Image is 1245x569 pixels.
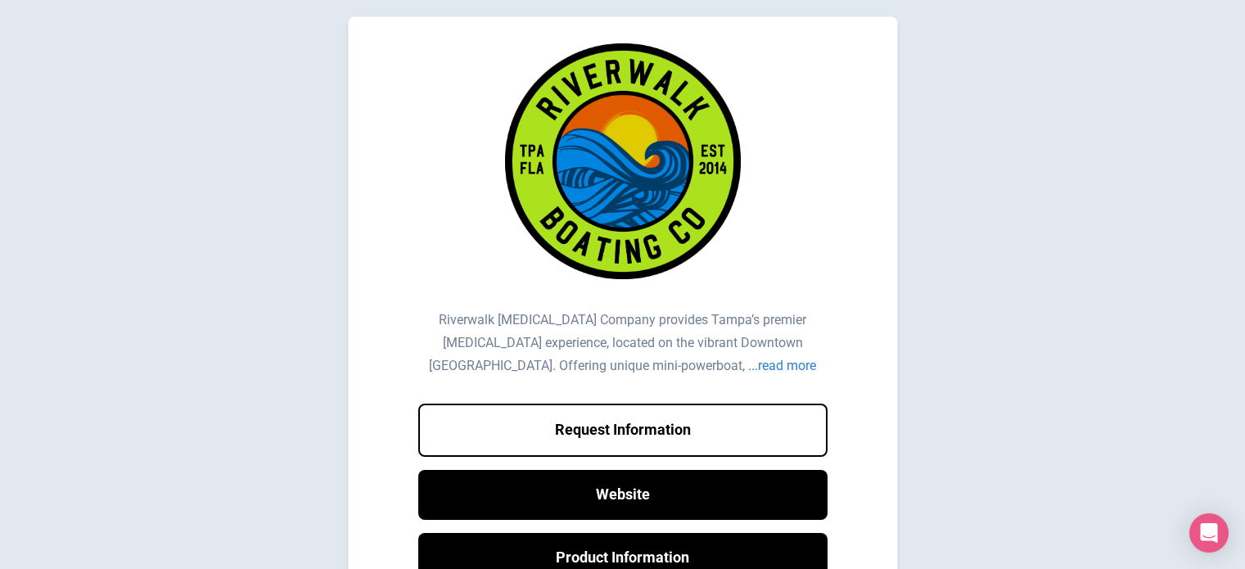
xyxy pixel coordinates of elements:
[418,404,828,457] button: Request Information
[429,312,806,373] div: Riverwalk [MEDICAL_DATA] Company provides Tampa’s premier [MEDICAL_DATA] experience, located on t...
[1189,513,1229,553] div: Open Intercom Messenger
[505,43,741,279] img: Riverwalk Boating Company Logo
[748,358,816,373] div: ...read more
[418,470,828,520] a: Website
